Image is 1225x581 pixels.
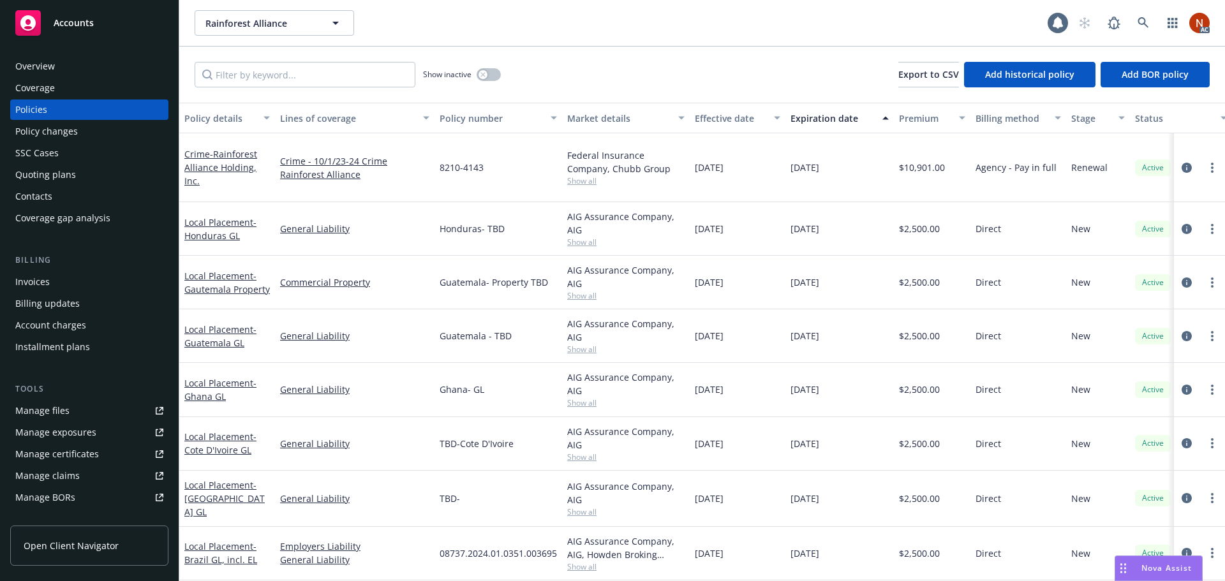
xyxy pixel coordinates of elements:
[976,222,1001,235] span: Direct
[1205,160,1220,175] a: more
[567,317,685,344] div: AIG Assurance Company, AIG
[695,329,724,342] span: [DATE]
[964,62,1095,87] button: Add historical policy
[1101,62,1210,87] button: Add BOR policy
[184,148,257,187] span: - Rainforest Alliance Holding, Inc.
[1115,555,1203,581] button: Nova Assist
[10,121,168,142] a: Policy changes
[899,383,940,396] span: $2,500.00
[10,383,168,395] div: Tools
[970,103,1066,133] button: Billing method
[1205,545,1220,561] a: more
[440,547,557,560] span: 08737.2024.01.0351.003695
[1071,329,1090,342] span: New
[10,422,168,443] span: Manage exposures
[695,222,724,235] span: [DATE]
[440,437,514,450] span: TBD-Cote D'Ivoire
[791,112,875,125] div: Expiration date
[184,377,256,402] a: Local Placement
[1205,328,1220,344] a: more
[899,547,940,560] span: $2,500.00
[184,540,257,566] a: Local Placement
[976,161,1057,174] span: Agency - Pay in full
[567,561,685,572] span: Show all
[280,112,415,125] div: Lines of coverage
[184,323,256,349] a: Local Placement
[15,121,78,142] div: Policy changes
[791,329,819,342] span: [DATE]
[894,103,970,133] button: Premium
[15,466,80,486] div: Manage claims
[10,78,168,98] a: Coverage
[1141,563,1192,573] span: Nova Assist
[440,329,512,342] span: Guatemala - TBD
[1205,436,1220,451] a: more
[195,62,415,87] input: Filter by keyword...
[1205,490,1220,506] a: more
[791,383,819,396] span: [DATE]
[1179,221,1194,237] a: circleInformation
[184,216,256,242] a: Local Placement
[15,422,96,443] div: Manage exposures
[1071,161,1108,174] span: Renewal
[1189,13,1210,33] img: photo
[184,430,256,456] a: Local Placement
[280,540,429,553] a: Employers Liability
[440,222,505,235] span: Honduras- TBD
[567,175,685,186] span: Show all
[280,222,429,235] a: General Liability
[280,492,429,505] a: General Liability
[1140,547,1166,559] span: Active
[1179,490,1194,506] a: circleInformation
[695,437,724,450] span: [DATE]
[785,103,894,133] button: Expiration date
[567,425,685,452] div: AIG Assurance Company, AIG
[567,149,685,175] div: Federal Insurance Company, Chubb Group
[791,437,819,450] span: [DATE]
[10,487,168,508] a: Manage BORs
[899,329,940,342] span: $2,500.00
[15,208,110,228] div: Coverage gap analysis
[184,270,270,295] span: - Gautemala Property
[899,222,940,235] span: $2,500.00
[15,401,70,421] div: Manage files
[280,154,429,181] a: Crime - 10/1/23-24 Crime Rainforest Alliance
[1071,492,1090,505] span: New
[1066,103,1130,133] button: Stage
[1071,547,1090,560] span: New
[695,547,724,560] span: [DATE]
[1071,276,1090,289] span: New
[440,161,484,174] span: 8210-4143
[184,216,256,242] span: - Honduras GL
[976,112,1047,125] div: Billing method
[54,18,94,28] span: Accounts
[10,99,168,120] a: Policies
[1179,328,1194,344] a: circleInformation
[15,315,86,335] div: Account charges
[695,492,724,505] span: [DATE]
[567,112,671,125] div: Market details
[567,237,685,247] span: Show all
[1140,162,1166,173] span: Active
[567,263,685,290] div: AIG Assurance Company, AIG
[10,401,168,421] a: Manage files
[15,444,99,464] div: Manage certificates
[1205,221,1220,237] a: more
[440,276,548,289] span: Guatemala- Property TBD
[10,143,168,163] a: SSC Cases
[10,56,168,77] a: Overview
[898,62,959,87] button: Export to CSV
[184,270,270,295] a: Local Placement
[440,492,460,505] span: TBD-
[791,547,819,560] span: [DATE]
[1140,438,1166,449] span: Active
[275,103,434,133] button: Lines of coverage
[10,165,168,185] a: Quoting plans
[1071,112,1111,125] div: Stage
[10,315,168,335] a: Account charges
[15,509,112,529] div: Summary of insurance
[434,103,562,133] button: Policy number
[567,371,685,397] div: AIG Assurance Company, AIG
[567,534,685,561] div: AIG Assurance Company, AIG, Howden Broking Group
[1071,437,1090,450] span: New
